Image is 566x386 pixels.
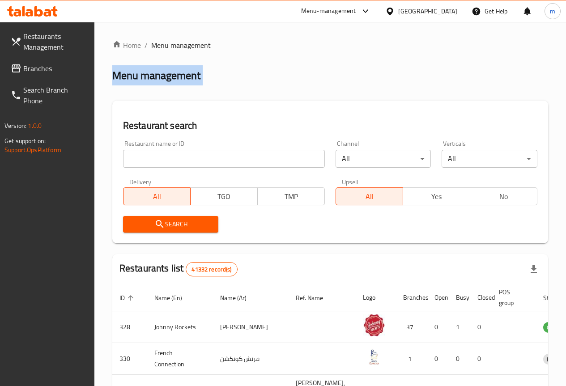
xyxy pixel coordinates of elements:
div: All [336,150,431,168]
th: Branches [396,284,427,311]
th: Closed [470,284,492,311]
h2: Restaurant search [123,119,537,132]
td: [PERSON_NAME] [213,311,289,343]
label: Delivery [129,178,152,185]
td: 0 [449,343,470,375]
td: 37 [396,311,427,343]
span: Search [130,219,212,230]
td: فرنش كونكشن [213,343,289,375]
span: Get support on: [4,135,46,147]
a: Search Branch Phone [4,79,94,111]
div: OPEN [543,322,565,333]
div: Menu-management [301,6,356,17]
div: Total records count [186,262,237,276]
td: 0 [427,311,449,343]
span: Branches [23,63,87,74]
button: Yes [403,187,470,205]
td: 330 [112,343,147,375]
a: Support.OpsPlatform [4,144,61,156]
span: Name (Ar) [220,293,258,303]
span: POS group [499,287,525,308]
span: 41332 record(s) [186,265,237,274]
button: No [470,187,537,205]
img: Johnny Rockets [363,314,385,336]
span: OPEN [543,322,565,333]
li: / [145,40,148,51]
span: All [340,190,400,203]
span: ID [119,293,136,303]
th: Open [427,284,449,311]
td: 0 [470,343,492,375]
span: TGO [194,190,254,203]
span: All [127,190,187,203]
td: 1 [449,311,470,343]
span: Version: [4,120,26,131]
h2: Menu management [112,68,200,83]
td: 1 [396,343,427,375]
span: m [550,6,555,16]
h2: Restaurants list [119,262,238,276]
span: 1.0.0 [28,120,42,131]
span: No [474,190,534,203]
div: [GEOGRAPHIC_DATA] [398,6,457,16]
a: Restaurants Management [4,25,94,58]
input: Search for restaurant name or ID.. [123,150,325,168]
span: Yes [407,190,467,203]
span: TMP [261,190,321,203]
td: 0 [427,343,449,375]
td: French Connection [147,343,213,375]
span: Ref. Name [296,293,335,303]
button: Search [123,216,219,233]
span: Search Branch Phone [23,85,87,106]
td: 0 [470,311,492,343]
a: Branches [4,58,94,79]
button: All [336,187,403,205]
a: Home [112,40,141,51]
span: Restaurants Management [23,31,87,52]
th: Logo [356,284,396,311]
button: All [123,187,191,205]
button: TMP [257,187,325,205]
button: TGO [190,187,258,205]
span: Name (En) [154,293,194,303]
img: French Connection [363,346,385,368]
span: Menu management [151,40,211,51]
td: 328 [112,311,147,343]
div: Export file [523,259,545,280]
nav: breadcrumb [112,40,548,51]
td: Johnny Rockets [147,311,213,343]
label: Upsell [342,178,358,185]
div: All [442,150,537,168]
th: Busy [449,284,470,311]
